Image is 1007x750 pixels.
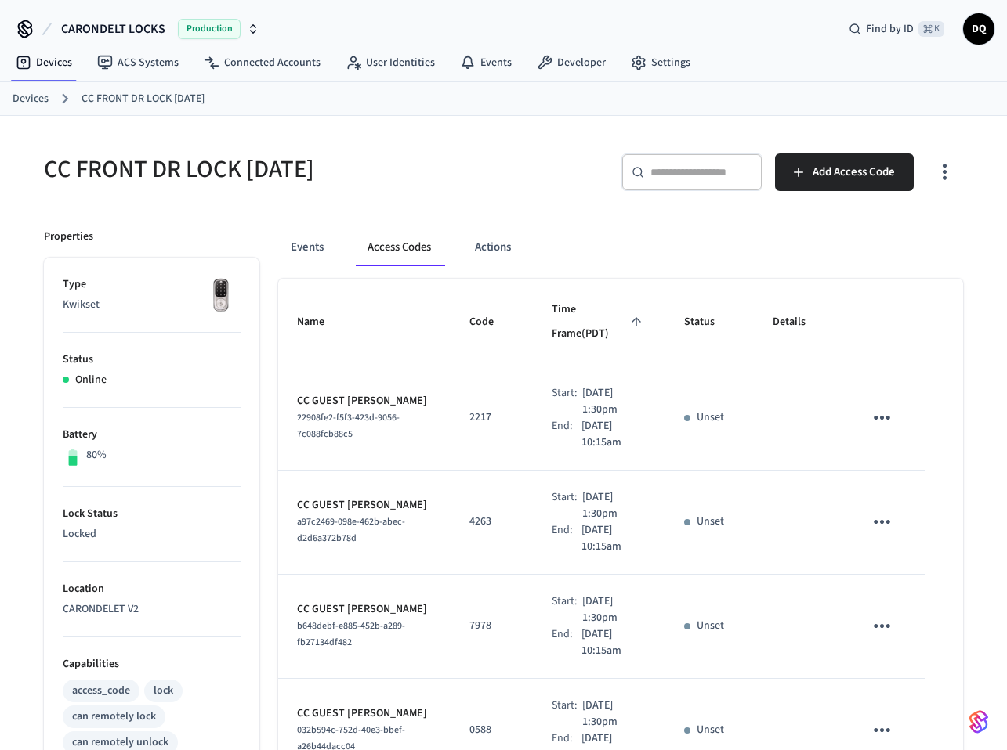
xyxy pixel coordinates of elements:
p: 4263 [469,514,514,530]
a: Developer [524,49,618,77]
a: User Identities [333,49,447,77]
div: End: [552,418,581,451]
p: 0588 [469,722,514,738]
span: Status [684,310,735,334]
p: Type [63,276,241,293]
button: Add Access Code [775,153,914,191]
a: Settings [618,49,703,77]
a: ACS Systems [85,49,191,77]
p: Locked [63,526,241,543]
p: Unset [697,722,724,738]
span: Production [178,19,241,39]
p: CC GUEST [PERSON_NAME] [297,601,432,618]
div: Find by ID⌘ K [836,15,957,43]
span: ⌘ K [918,21,944,37]
p: 80% [86,447,107,463]
p: Kwikset [63,297,241,313]
p: Battery [63,427,241,443]
a: Devices [3,49,85,77]
p: CC GUEST [PERSON_NAME] [297,393,432,409]
p: CC GUEST [PERSON_NAME] [297,497,432,514]
p: Location [63,581,241,597]
p: 7978 [469,618,514,634]
button: DQ [963,13,994,45]
p: Properties [44,229,93,245]
img: SeamLogoGradient.69752ec5.svg [969,709,988,734]
a: Connected Accounts [191,49,333,77]
p: CARONDELET V2 [63,601,241,618]
button: Actions [462,229,523,266]
span: Find by ID [866,21,914,37]
div: End: [552,626,581,659]
div: access_code [72,683,130,699]
span: Name [297,310,345,334]
p: Unset [697,409,724,426]
p: [DATE] 1:30pm [582,593,646,626]
span: CARONDELT LOCKS [61,20,165,38]
p: [DATE] 10:15am [581,522,647,555]
span: Code [469,310,514,334]
span: a97c2469-098e-462b-abec-d2d6a372b78d [297,515,405,545]
p: [DATE] 1:30pm [582,698,646,730]
p: Online [75,372,107,388]
button: Events [278,229,336,266]
h5: CC FRONT DR LOCK [DATE] [44,153,494,186]
div: Start: [552,489,582,522]
div: Start: [552,698,582,730]
p: Unset [697,514,724,530]
p: [DATE] 1:30pm [582,489,646,522]
p: Capabilities [63,656,241,672]
div: ant example [278,229,963,266]
span: b648debf-e885-452b-a289-fb27134df482 [297,619,405,649]
div: lock [154,683,173,699]
p: [DATE] 10:15am [581,626,647,659]
div: End: [552,522,581,555]
a: Devices [13,91,49,107]
p: Lock Status [63,506,241,522]
div: can remotely lock [72,709,156,725]
p: [DATE] 10:15am [581,418,647,451]
span: Details [773,310,826,334]
p: 2217 [469,409,514,426]
p: CC GUEST [PERSON_NAME] [297,705,432,722]
div: Start: [552,385,582,418]
div: Start: [552,593,582,626]
p: Unset [697,618,724,634]
a: Events [447,49,524,77]
p: [DATE] 1:30pm [582,385,646,418]
img: Yale Assure Touchscreen Wifi Smart Lock, Satin Nickel, Front [201,276,241,316]
span: DQ [965,15,993,43]
button: Access Codes [355,229,444,266]
span: 22908fe2-f5f3-423d-9056-7c088fcb88c5 [297,411,400,441]
span: Time Frame(PDT) [552,297,647,347]
a: CC FRONT DR LOCK [DATE] [82,91,205,107]
span: Add Access Code [813,162,895,182]
p: Status [63,352,241,368]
